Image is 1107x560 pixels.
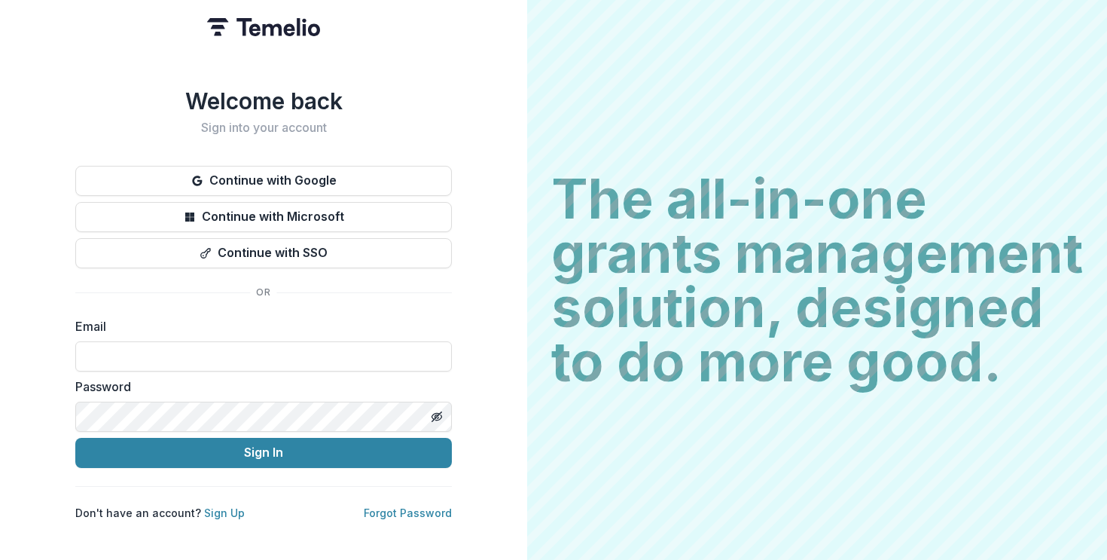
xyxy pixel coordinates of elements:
[425,405,449,429] button: Toggle password visibility
[75,438,452,468] button: Sign In
[204,506,245,519] a: Sign Up
[75,87,452,115] h1: Welcome back
[75,378,443,396] label: Password
[75,121,452,135] h2: Sign into your account
[75,505,245,521] p: Don't have an account?
[75,166,452,196] button: Continue with Google
[75,238,452,268] button: Continue with SSO
[75,202,452,232] button: Continue with Microsoft
[75,317,443,335] label: Email
[207,18,320,36] img: Temelio
[364,506,452,519] a: Forgot Password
